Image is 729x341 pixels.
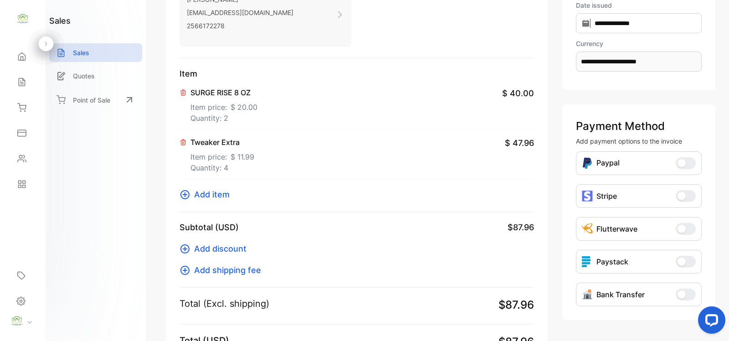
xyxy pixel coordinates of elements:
[190,148,254,162] p: Item price:
[582,191,593,201] img: icon
[16,12,30,26] img: logo
[576,136,702,146] p: Add payment options to the invoice
[576,39,702,48] label: Currency
[576,0,702,10] label: Date issued
[576,118,702,134] p: Payment Method
[190,113,257,124] p: Quantity: 2
[49,43,142,62] a: Sales
[73,95,110,105] p: Point of Sale
[190,137,254,148] p: Tweaker Extra
[10,314,24,328] img: profile
[180,188,235,201] button: Add item
[596,157,620,169] p: Paypal
[180,67,534,80] p: Item
[582,223,593,234] img: Icon
[498,297,534,313] span: $87.96
[49,67,142,85] a: Quotes
[180,297,269,310] p: Total (Excl. shipping)
[231,102,257,113] span: $ 20.00
[502,87,534,99] span: $ 40.00
[582,289,593,300] img: Icon
[73,71,95,81] p: Quotes
[194,188,230,201] span: Add item
[582,157,593,169] img: Icon
[180,243,252,255] button: Add discount
[180,221,239,233] p: Subtotal (USD)
[194,264,261,276] span: Add shipping fee
[596,191,617,201] p: Stripe
[596,289,645,300] p: Bank Transfer
[180,264,267,276] button: Add shipping fee
[187,6,293,19] p: [EMAIL_ADDRESS][DOMAIN_NAME]
[49,90,142,110] a: Point of Sale
[194,243,246,255] span: Add discount
[49,15,71,27] h1: sales
[190,162,254,173] p: Quantity: 4
[691,303,729,341] iframe: LiveChat chat widget
[190,87,257,98] p: SURGE RISE 8 OZ
[508,221,534,233] span: $87.96
[596,256,628,267] p: Paystack
[187,19,293,32] p: 2566172278
[73,48,89,57] p: Sales
[505,137,534,149] span: $ 47.96
[596,223,637,234] p: Flutterwave
[231,151,254,162] span: $ 11.99
[190,98,257,113] p: Item price:
[582,256,593,267] img: icon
